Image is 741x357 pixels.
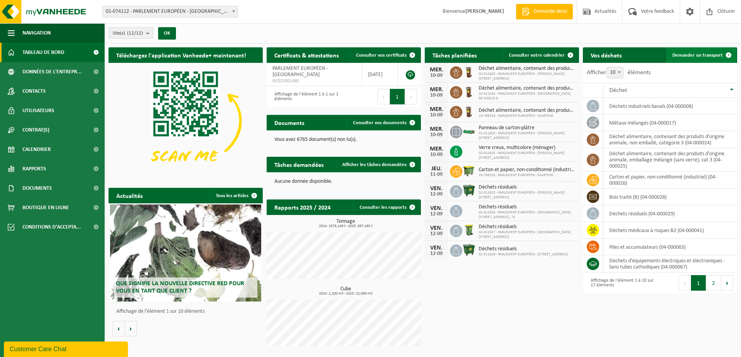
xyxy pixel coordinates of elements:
button: Volgende [125,321,137,336]
button: 1 [390,89,405,104]
img: Download de VHEPlus App [109,63,263,179]
span: 02-011925 - PARLEMENT EUROPÉEN - [PERSON_NAME] [STREET_ADDRESS] [479,72,575,81]
div: 12-09 [429,211,444,217]
a: Demande devis [516,4,573,19]
a: Consulter les rapports [353,199,420,215]
span: Calendrier [22,140,51,159]
span: Données de l'entrepr... [22,62,82,81]
span: 2024: 1078,149 t - 2025: 667,492 t [271,224,421,228]
div: JEU. [429,166,444,172]
a: Consulter vos certificats [350,47,420,63]
span: Consulter vos certificats [356,53,407,58]
span: 02-011925 - PARLEMENT EUROPÉEN - [PERSON_NAME] [STREET_ADDRESS] [479,191,575,200]
span: Documents [22,178,52,198]
span: 10-768318 - PARLEMENT EUROPÉEN - MARTENS [479,173,575,178]
button: Previous [377,89,390,104]
span: Déchets résiduels [479,246,568,252]
div: VEN. [429,225,444,231]
td: bois traité (B) (04-000028) [603,189,737,205]
div: 11-09 [429,172,444,177]
td: déchet alimentaire, contenant des produits d'origine animale, emballage mélangé (sans verre), cat... [603,148,737,172]
button: Next [721,275,733,291]
span: Consulter vos documents [353,120,407,125]
span: 10 [607,67,623,78]
h2: Vos déchets [583,47,629,62]
span: Déchets résiduels [479,184,575,191]
span: Contacts [22,81,46,101]
span: 02-011925 - PARLEMENT EUROPÉEN - [PERSON_NAME] [STREET_ADDRESS] [479,131,575,140]
div: MER. [429,67,444,73]
button: 1 [691,275,706,291]
span: 10-768318 - PARLEMENT EUROPÉEN - MARTENS [479,114,575,118]
img: WB-0140-HPE-BN-06 [462,65,476,78]
td: déchets industriels banals (04-000008) [603,98,737,114]
div: MER. [429,146,444,152]
span: Verre creux, multicolore (ménager) [479,145,575,151]
span: 02-011925 - PARLEMENT EUROPÉEN - [PERSON_NAME] [STREET_ADDRESS] [479,151,575,160]
a: Afficher les tâches demandées [336,157,420,172]
img: WB-1100-HPE-GN-01 [462,243,476,256]
a: Tous les articles [210,188,262,203]
button: Previous [679,275,691,291]
a: Consulter vos documents [347,115,420,130]
span: Déchet alimentaire, contenant des produits d'origine animale, emballage mélangé ... [479,66,575,72]
div: VEN. [429,205,444,211]
div: VEN. [429,185,444,192]
div: 10-09 [429,132,444,138]
h2: Tâches planifiées [425,47,484,62]
div: 12-09 [429,192,444,197]
span: Consulter votre calendrier [509,53,565,58]
a: Que signifie la nouvelle directive RED pour vous en tant que client ? [110,204,261,302]
span: 10 [607,67,624,78]
span: 10-421444 - PARLEMENT EUROPEEN - [GEOGRAPHIC_DATA] DE MEEUS 8 [479,92,575,101]
span: Afficher les tâches demandées [342,162,407,167]
span: 02-011928 - PARLEMENT EUROPÉEN - [STREET_ADDRESS] [479,252,568,257]
span: Rapports [22,159,46,178]
p: Vous avez 6765 document(s) non lu(s). [274,137,413,142]
iframe: chat widget [4,340,129,357]
span: Que signifie la nouvelle directive RED pour vous en tant que client ? [116,281,244,294]
td: déchets d'équipements électriques et électroniques - Sans tubes cathodiques (04-000067) [603,255,737,272]
td: déchet alimentaire, contenant des produits d'origine animale, non emballé, catégorie 3 (04-000024) [603,131,737,148]
button: 2 [706,275,721,291]
h2: Téléchargez l'application Vanheede+ maintenant! [109,47,254,62]
h2: Actualités [109,188,150,203]
td: carton et papier, non-conditionné (industriel) (04-000026) [603,172,737,189]
h2: Tâches demandées [267,157,331,172]
div: VEN. [429,245,444,251]
button: Site(s)(12/12) [109,27,153,39]
button: Next [405,89,417,104]
span: 2024: 2,200 m3 - 2025: 22,680 m3 [271,292,421,296]
span: Déchets résiduels [479,224,575,230]
span: 01-074112 - PARLEMENT EUROPÉEN - LUXEMBOURG [102,6,238,17]
span: Site(s) [113,28,143,39]
td: déchets médicaux à risques B2 (04-000041) [603,222,737,239]
span: Demande devis [532,8,569,16]
div: Affichage de l'élément 1 à 10 sur 17 éléments [587,274,656,291]
div: MER. [429,87,444,93]
h2: Certificats & attestations [267,47,346,62]
span: Contrat(s) [22,120,49,140]
span: 01-074112 - PARLEMENT EUROPÉEN - LUXEMBOURG [103,6,238,17]
div: 10-09 [429,73,444,78]
img: HK-XC-10-GN-00 [462,128,476,135]
span: 02-011927 - PARLEMENT EUROPÉEN - [GEOGRAPHIC_DATA][STREET_ADDRESS] [479,230,575,239]
span: RED25001480 [272,78,356,84]
td: métaux mélangés (04-000017) [603,114,737,131]
label: Afficher éléments [587,69,651,76]
td: déchets résiduels (04-000029) [603,205,737,222]
div: 10-09 [429,113,444,118]
td: Piles et accumulateurs (04-000063) [603,239,737,255]
a: Consulter votre calendrier [503,47,578,63]
span: Déchet alimentaire, contenant des produits d'origine animale, emballage mélangé ... [479,85,575,92]
strong: [PERSON_NAME] [465,9,504,14]
div: 12-09 [429,251,444,256]
img: WB-1100-HPE-GN-50 [462,164,476,177]
count: (12/12) [127,31,143,36]
div: 10-09 [429,93,444,98]
span: Demander un transport [672,53,723,58]
span: 02-011926 - PARLEMENT EUROPÉEN - [GEOGRAPHIC_DATA][STREET_ADDRESS], 75 [479,210,575,220]
img: WB-0240-HPE-GN-50 [462,224,476,237]
p: Aucune donnée disponible. [274,179,413,184]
